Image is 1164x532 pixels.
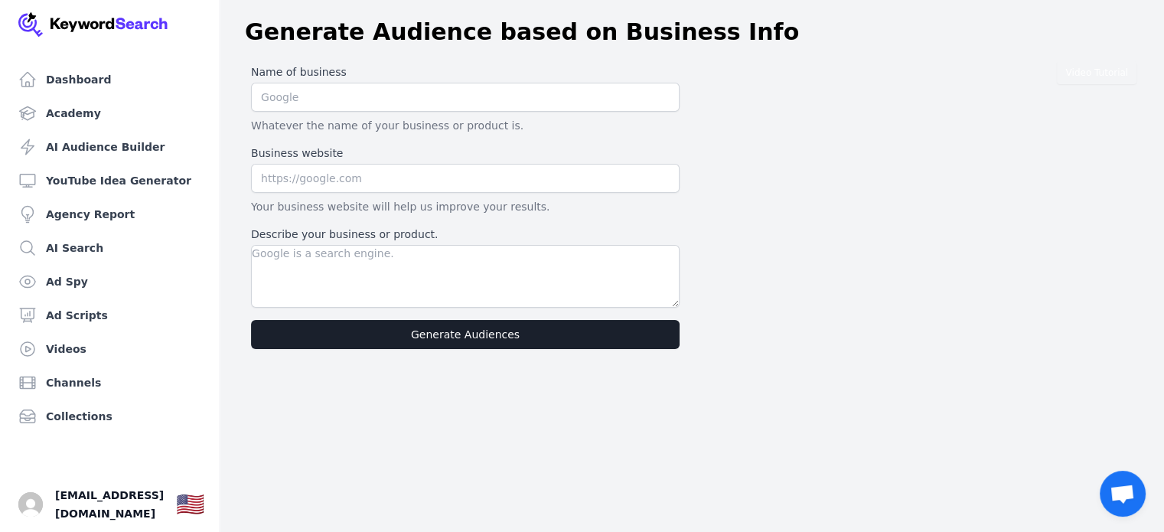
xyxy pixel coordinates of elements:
img: Nick Williams [18,492,43,517]
div: 🇺🇸 [176,491,204,518]
p: Whatever the name of your business or product is. [251,118,680,133]
button: Open user button [18,492,43,517]
a: AI Search [12,233,207,263]
button: 🇺🇸 [176,489,204,520]
h1: Generate Audience based on Business Info [245,18,799,46]
label: Business website [251,145,680,161]
img: Your Company [18,12,168,37]
label: Name of business [251,64,680,80]
div: Open chat [1100,471,1146,517]
a: Dashboard [12,64,207,95]
button: Generate Audiences [251,320,680,349]
a: Academy [12,98,207,129]
input: Google [251,83,680,112]
label: Describe your business or product. [251,227,680,242]
a: Ad Spy [12,266,207,297]
a: Ad Scripts [12,300,207,331]
input: https://google.com [251,164,680,193]
a: Channels [12,367,207,398]
button: Video Tutorial [1057,61,1136,84]
a: AI Audience Builder [12,132,207,162]
a: Videos [12,334,207,364]
a: Agency Report [12,199,207,230]
a: YouTube Idea Generator [12,165,207,196]
a: Collections [12,401,207,432]
span: [EMAIL_ADDRESS][DOMAIN_NAME] [55,486,164,523]
p: Your business website will help us improve your results. [251,199,680,214]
